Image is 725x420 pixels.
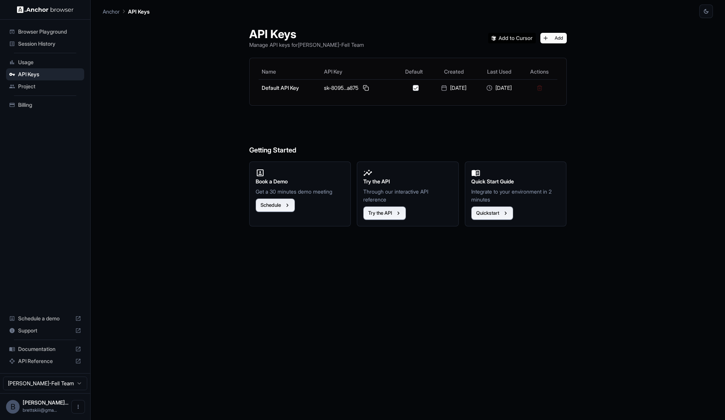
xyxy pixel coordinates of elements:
[471,177,560,186] h2: Quick Start Guide
[471,188,560,203] p: Integrate to your environment in 2 minutes
[103,8,120,15] p: Anchor
[6,312,84,325] div: Schedule a demo
[363,206,406,220] button: Try the API
[324,83,394,92] div: sk-8095...a875
[103,7,150,15] nav: breadcrumb
[6,26,84,38] div: Browser Playground
[249,115,567,156] h6: Getting Started
[249,27,364,41] h1: API Keys
[23,407,57,413] span: brettskiii@gmail.com
[18,357,72,365] span: API Reference
[477,64,522,79] th: Last Used
[6,38,84,50] div: Session History
[256,177,345,186] h2: Book a Demo
[6,56,84,68] div: Usage
[18,83,81,90] span: Project
[18,101,81,109] span: Billing
[363,188,452,203] p: Through our interactive API reference
[259,64,321,79] th: Name
[6,325,84,337] div: Support
[540,33,567,43] button: Add
[6,80,84,92] div: Project
[18,40,81,48] span: Session History
[17,6,74,13] img: Anchor Logo
[6,355,84,367] div: API Reference
[321,64,397,79] th: API Key
[480,84,519,92] div: [DATE]
[18,327,72,334] span: Support
[434,84,474,92] div: [DATE]
[522,64,557,79] th: Actions
[18,315,72,322] span: Schedule a demo
[397,64,431,79] th: Default
[256,198,295,212] button: Schedule
[18,28,81,35] span: Browser Playground
[18,71,81,78] span: API Keys
[249,41,364,49] p: Manage API keys for [PERSON_NAME]-Fell Team
[471,206,513,220] button: Quickstart
[128,8,150,15] p: API Keys
[6,343,84,355] div: Documentation
[363,177,452,186] h2: Try the API
[259,79,321,96] td: Default API Key
[6,400,20,414] div: B
[431,64,477,79] th: Created
[6,68,84,80] div: API Keys
[23,399,68,406] span: Brett Herford-Fell
[18,58,81,66] span: Usage
[256,188,345,195] p: Get a 30 minutes demo meeting
[361,83,370,92] button: Copy API key
[18,345,72,353] span: Documentation
[488,33,536,43] img: Add anchorbrowser MCP server to Cursor
[6,99,84,111] div: Billing
[71,400,85,414] button: Open menu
